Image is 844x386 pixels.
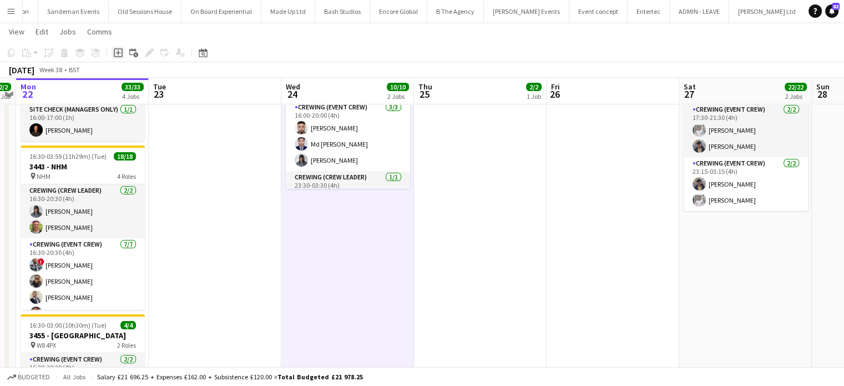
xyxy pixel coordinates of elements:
span: 82 [832,3,840,10]
span: View [9,27,24,37]
span: Week 38 [37,66,64,74]
a: 82 [825,4,838,18]
app-card-role: Crewing (Event Crew)2/217:30-21:30 (4h)[PERSON_NAME][PERSON_NAME] [684,103,808,157]
button: ADMIN - LEAVE [670,1,729,22]
button: On Board Experiential [181,1,261,22]
app-card-role: Site Check (Managers Only)1/116:00-17:00 (1h)[PERSON_NAME] [21,103,145,141]
span: 2/2 [526,83,542,91]
span: Wed [286,82,300,92]
a: Comms [83,24,117,39]
app-job-card: 16:30-03:59 (11h29m) (Tue)18/183443 - NHM NHM4 RolesCrewing (Crew Leader)2/216:30-20:30 (4h)[PERS... [21,146,145,310]
span: 4 Roles [117,172,136,181]
span: Thu [418,82,432,92]
span: Sun [816,82,830,92]
span: 22/22 [785,83,807,91]
app-card-role: Crewing (Event Crew)3/316:00-20:00 (4h)[PERSON_NAME]Md [PERSON_NAME][PERSON_NAME] [286,101,410,171]
span: 33/33 [122,83,144,91]
span: All jobs [61,373,88,381]
span: Mon [21,82,36,92]
app-card-role: Crewing (Event Crew)7/716:30-20:30 (4h)![PERSON_NAME][PERSON_NAME][PERSON_NAME]Papa [PERSON_NAME] [21,238,145,376]
span: 16:30-03:59 (11h29m) (Tue) [29,152,107,161]
span: Sat [684,82,696,92]
span: Fri [551,82,560,92]
div: 1 Job [527,92,541,101]
a: Edit [31,24,53,39]
app-card-role: Crewing (Crew Leader)1/123:30-03:30 (4h) [286,171,410,209]
button: Event concept [569,1,628,22]
button: Encore Global [370,1,427,22]
span: 22 [19,88,36,101]
span: W8 4PX [37,341,56,349]
button: Budgeted [6,371,52,383]
div: [DATE] [9,64,34,76]
div: Salary £21 696.25 + Expenses £162.00 + Subsistence £120.00 = [97,373,363,381]
div: 4 Jobs [122,92,143,101]
span: 4/4 [120,321,136,329]
span: NHM [37,172,50,181]
div: BST [69,66,80,74]
button: Entertec [628,1,670,22]
button: Old Sessions House [109,1,181,22]
span: Total Budgeted £21 978.25 [277,373,363,381]
span: Jobs [59,27,76,37]
span: 16:30-03:00 (10h30m) (Tue) [29,321,107,329]
span: Budgeted [18,373,50,381]
button: [PERSON_NAME] Ltd [729,1,805,22]
span: 27 [682,88,696,101]
h3: 3443 - NHM [21,162,145,172]
button: Sandeman Events [38,1,109,22]
button: B The Agency [427,1,484,22]
app-card-role: Crewing (Crew Leader)2/216:30-20:30 (4h)[PERSON_NAME][PERSON_NAME] [21,184,145,238]
span: 10/10 [387,83,409,91]
span: Tue [153,82,166,92]
span: 25 [417,88,432,101]
span: ! [38,258,44,265]
span: 26 [549,88,560,101]
button: Bash Studios [315,1,370,22]
a: View [4,24,29,39]
app-job-card: 16:00-03:30 (11h30m) (Thu)8/83525 - The Lookout The Lookout4 RolesCrewing (Crew Leader)1/116:00-2... [286,24,410,189]
span: 24 [284,88,300,101]
div: 2 Jobs [785,92,806,101]
span: Comms [87,27,112,37]
button: [PERSON_NAME] Events [484,1,569,22]
span: 23 [151,88,166,101]
span: 2 Roles [117,341,136,349]
h3: 3455 - [GEOGRAPHIC_DATA] [21,330,145,340]
span: 18/18 [114,152,136,161]
button: Made Up Ltd [261,1,315,22]
app-job-card: 17:30-03:15 (9h45m) (Sun)4/43572 - [GEOGRAPHIC_DATA] W8 4PX2 RolesCrewing (Event Crew)2/217:30-21... [684,64,808,211]
span: 28 [815,88,830,101]
app-card-role: Crewing (Event Crew)2/223:15-03:15 (4h)[PERSON_NAME][PERSON_NAME] [684,157,808,211]
div: 2 Jobs [387,92,408,101]
a: Jobs [55,24,80,39]
span: Edit [36,27,48,37]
